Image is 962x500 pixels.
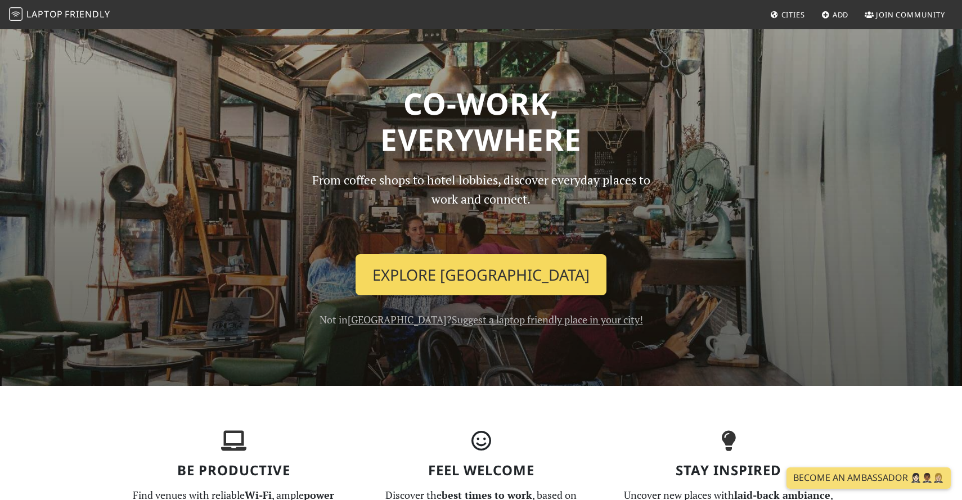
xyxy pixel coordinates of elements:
[766,4,810,25] a: Cities
[116,462,350,479] h3: Be Productive
[612,462,846,479] h3: Stay Inspired
[860,4,950,25] a: Join Community
[876,10,945,20] span: Join Community
[833,10,849,20] span: Add
[65,8,110,20] span: Friendly
[364,462,598,479] h3: Feel Welcome
[320,313,643,326] span: Not in ?
[9,5,110,25] a: LaptopFriendly LaptopFriendly
[452,313,643,326] a: Suggest a laptop friendly place in your city!
[26,8,63,20] span: Laptop
[781,10,805,20] span: Cities
[116,85,846,157] h1: Co-work, Everywhere
[302,170,660,245] p: From coffee shops to hotel lobbies, discover everyday places to work and connect.
[356,254,606,296] a: Explore [GEOGRAPHIC_DATA]
[348,313,447,326] a: [GEOGRAPHIC_DATA]
[817,4,853,25] a: Add
[9,7,23,21] img: LaptopFriendly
